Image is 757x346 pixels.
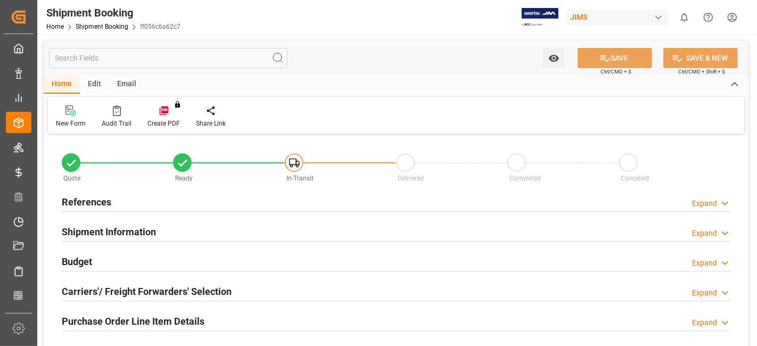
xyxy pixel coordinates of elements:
button: JIMS [566,7,672,27]
span: Ready [175,175,193,182]
button: SAVE [578,48,652,68]
a: Shipment Booking [76,23,128,30]
button: open menu [543,48,565,68]
h2: References [62,195,111,209]
button: SAVE & NEW [663,48,738,68]
span: Quote [64,175,81,182]
div: Expand [692,258,717,269]
div: Expand [692,228,717,239]
div: Home [44,76,80,94]
h2: Shipment Information [62,225,156,239]
div: JIMS [566,10,668,25]
a: Home [46,23,64,30]
div: Expand [692,198,717,209]
div: Shipment Booking [46,5,180,21]
div: Expand [692,317,717,328]
span: Delivered [398,175,424,182]
h2: Budget [62,254,92,269]
span: Ctrl/CMD + Shift + S [678,68,725,76]
div: Share Link [196,119,226,128]
div: Edit [80,76,109,94]
div: Email [109,76,144,94]
span: Ctrl/CMD + S [600,68,631,76]
span: In-Transit [286,175,314,182]
div: Expand [692,287,717,299]
input: Search Fields [49,48,287,68]
span: Completed [509,175,541,182]
button: Help Center [696,5,720,29]
h2: Carriers'/ Freight Forwarders' Selection [62,284,232,299]
img: Exertis%20JAM%20-%20Email%20Logo.jpg_1722504956.jpg [522,8,558,27]
span: Cancelled [621,175,649,182]
div: Audit Trail [102,119,131,128]
h2: Purchase Order Line Item Details [62,314,204,328]
div: New Form [56,119,86,128]
button: show 0 new notifications [672,5,696,29]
